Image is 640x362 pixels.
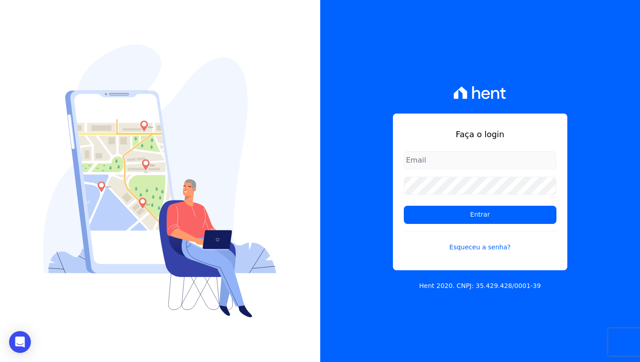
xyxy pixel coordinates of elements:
h1: Faça o login [404,128,556,140]
div: Open Intercom Messenger [9,331,31,353]
p: Hent 2020. CNPJ: 35.429.428/0001-39 [419,281,541,291]
a: Esqueceu a senha? [404,231,556,252]
img: Login [43,45,277,317]
input: Email [404,151,556,169]
input: Entrar [404,206,556,224]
